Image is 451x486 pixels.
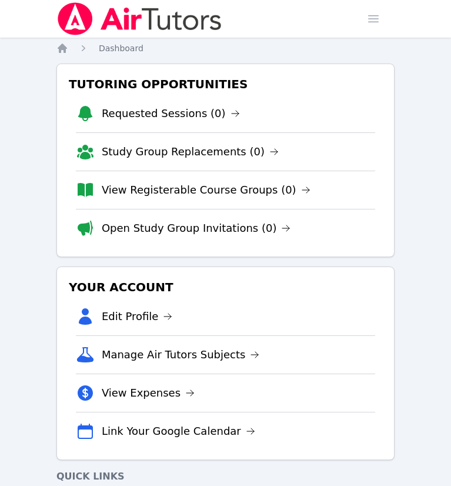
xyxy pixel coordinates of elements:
span: Dashboard [99,44,143,53]
h3: Your Account [66,277,385,298]
h3: Tutoring Opportunities [66,74,385,95]
a: Link Your Google Calendar [102,423,255,440]
a: Requested Sessions (0) [102,105,240,122]
a: Edit Profile [102,308,173,325]
a: View Registerable Course Groups (0) [102,182,310,198]
a: Dashboard [99,42,143,54]
a: Open Study Group Invitations (0) [102,220,291,237]
a: Study Group Replacements (0) [102,144,279,160]
a: Manage Air Tutors Subjects [102,347,260,363]
a: View Expenses [102,385,195,401]
img: Air Tutors [56,2,223,35]
h4: Quick Links [56,470,395,484]
nav: Breadcrumb [56,42,395,54]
